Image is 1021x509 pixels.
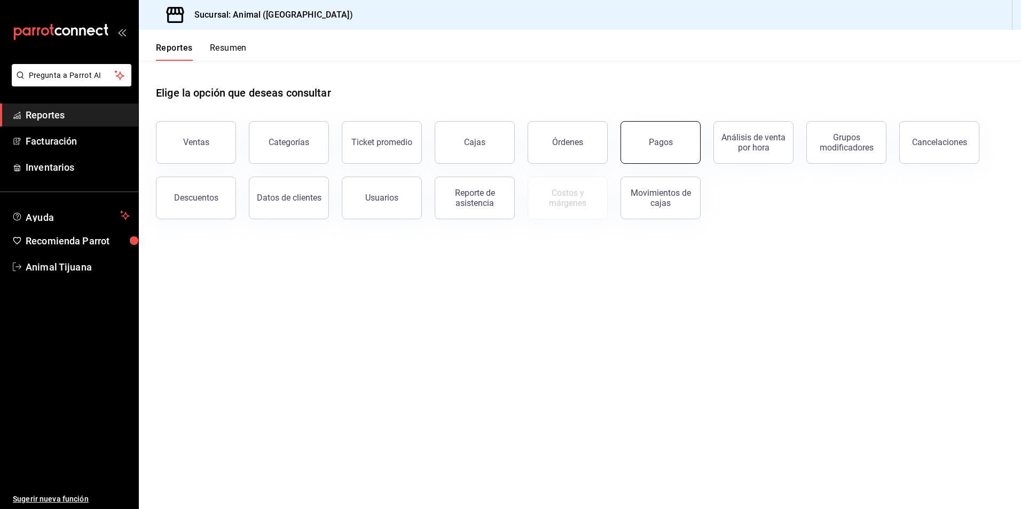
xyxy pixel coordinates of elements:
[7,77,131,89] a: Pregunta a Parrot AI
[257,193,321,203] div: Datos de clientes
[621,177,701,219] button: Movimientos de cajas
[621,121,701,164] button: Pagos
[351,137,412,147] div: Ticket promedio
[156,85,331,101] h1: Elige la opción que deseas consultar
[365,193,398,203] div: Usuarios
[156,43,193,61] button: Reportes
[535,188,601,208] div: Costos y márgenes
[552,137,583,147] div: Órdenes
[29,70,115,81] span: Pregunta a Parrot AI
[464,137,485,147] div: Cajas
[342,177,422,219] button: Usuarios
[12,64,131,86] button: Pregunta a Parrot AI
[813,132,879,153] div: Grupos modificadores
[156,43,247,61] div: navigation tabs
[720,132,787,153] div: Análisis de venta por hora
[174,193,218,203] div: Descuentos
[528,177,608,219] button: Contrata inventarios para ver este reporte
[442,188,508,208] div: Reporte de asistencia
[210,43,247,61] button: Resumen
[435,121,515,164] button: Cajas
[528,121,608,164] button: Órdenes
[26,234,130,248] span: Recomienda Parrot
[26,209,116,222] span: Ayuda
[26,260,130,274] span: Animal Tijuana
[249,177,329,219] button: Datos de clientes
[649,137,673,147] div: Pagos
[26,108,130,122] span: Reportes
[186,9,353,21] h3: Sucursal: Animal ([GEOGRAPHIC_DATA])
[156,121,236,164] button: Ventas
[13,494,130,505] span: Sugerir nueva función
[342,121,422,164] button: Ticket promedio
[249,121,329,164] button: Categorías
[26,160,130,174] span: Inventarios
[806,121,886,164] button: Grupos modificadores
[435,177,515,219] button: Reporte de asistencia
[713,121,794,164] button: Análisis de venta por hora
[627,188,694,208] div: Movimientos de cajas
[156,177,236,219] button: Descuentos
[183,137,209,147] div: Ventas
[899,121,979,164] button: Cancelaciones
[26,134,130,148] span: Facturación
[912,137,967,147] div: Cancelaciones
[269,137,309,147] div: Categorías
[117,28,126,36] button: open_drawer_menu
